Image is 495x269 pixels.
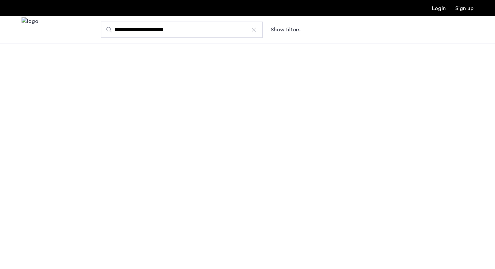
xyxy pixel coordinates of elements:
[22,17,38,42] img: logo
[22,17,38,42] a: Cazamio Logo
[455,6,473,11] a: Registration
[101,22,263,38] input: Apartment Search
[271,26,300,34] button: Show or hide filters
[432,6,446,11] a: Login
